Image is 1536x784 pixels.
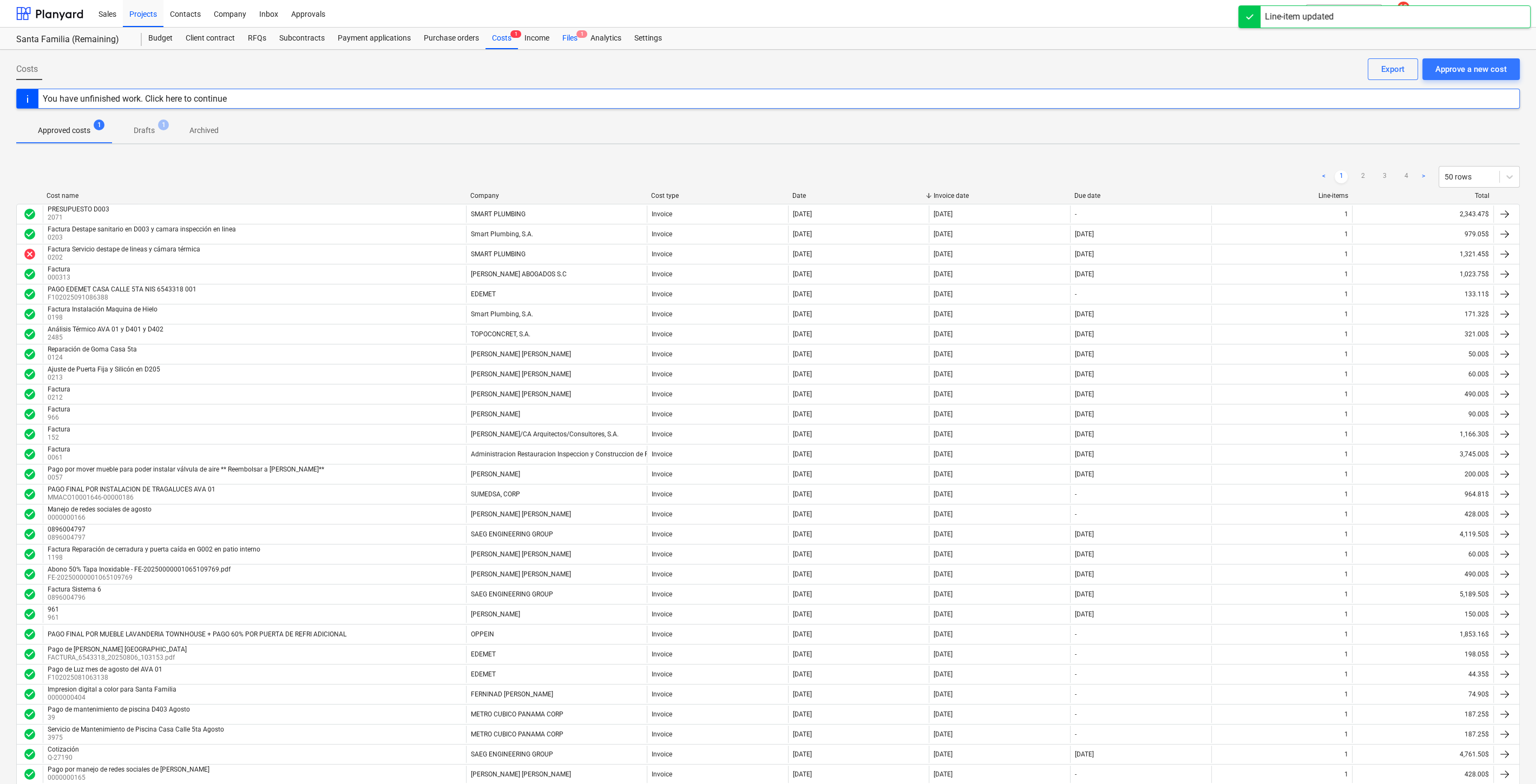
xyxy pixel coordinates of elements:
div: [PERSON_NAME] [471,410,520,418]
div: 1 [1344,370,1348,378]
span: Costs [16,63,38,76]
div: [DATE] [1075,250,1094,258]
div: 1,853.16$ [1352,626,1493,643]
div: 964.81$ [1352,486,1493,503]
div: PRESUPUESTO D003 [48,205,109,213]
div: 1 [1344,430,1348,438]
div: Reparación de Goma Casa 5ta [48,346,137,353]
div: [DATE] [934,590,953,598]
a: Income [518,28,556,49]
div: 1,166.30$ [1352,426,1493,443]
div: Total [1357,192,1489,200]
div: Invoice was approved [23,428,36,441]
div: [DATE] [1075,230,1094,238]
p: 0896004797 [48,533,88,542]
div: 1 [1344,610,1348,618]
div: [DATE] [934,610,953,618]
div: SUMEDSA, CORP [471,490,520,498]
iframe: Chat Widget [1482,732,1536,784]
span: 1 [94,119,104,130]
div: Invoice was approved [23,548,36,561]
div: 44.35$ [1352,666,1493,683]
div: Invoice [652,410,672,418]
div: RFQs [241,28,273,49]
div: Análisis Térmico AVA 01 y D401 y D402 [48,325,163,333]
div: [DATE] [1075,330,1094,338]
span: check_circle [23,208,36,221]
div: Factura [48,265,70,273]
div: 1 [1344,530,1348,538]
div: [DATE] [793,330,812,338]
p: 0203 [48,233,238,242]
p: Archived [189,125,219,136]
div: Invoice was approved [23,348,36,361]
div: 3,745.00$ [1352,446,1493,463]
div: Administracion Restauracion Inspeccion y Construccion de Proy S A [471,450,669,458]
div: Invoice was approved [23,388,36,401]
div: [DATE] [1075,410,1094,418]
p: MMACO10001646-00000186 [48,493,218,502]
span: cancel [23,248,36,261]
div: Invoice was approved [23,308,36,321]
div: 1 [1344,270,1348,278]
span: check_circle [23,428,36,441]
div: [DATE] [1075,350,1094,358]
a: Previous page [1317,170,1330,183]
span: check_circle [23,548,36,561]
div: [DATE] [793,430,812,438]
div: 1,321.45$ [1352,245,1493,263]
span: check_circle [23,268,36,281]
div: - [1075,490,1076,498]
div: Company [470,192,642,200]
div: Cost type [651,192,784,200]
span: check_circle [23,408,36,421]
div: [DATE] [1075,590,1094,598]
div: 1 [1344,330,1348,338]
div: You have unfinished work. Click here to continue [43,94,227,104]
div: 1 [1344,550,1348,558]
p: 0124 [48,353,139,362]
span: check_circle [23,388,36,401]
div: 198.05$ [1352,646,1493,663]
div: [DATE] [1075,570,1094,578]
a: Subcontracts [273,28,331,49]
div: 490.00$ [1352,386,1493,403]
div: Factura [48,446,70,453]
div: 428.00$ [1352,506,1493,523]
div: Smart Plumbing, S.A. [471,310,533,318]
a: Budget [142,28,179,49]
div: [DATE] [793,470,812,478]
div: [DATE] [1075,430,1094,438]
span: check_circle [23,468,36,481]
div: Line-item updated [1265,10,1334,23]
div: [DATE] [1075,470,1094,478]
div: [DATE] [934,290,953,298]
div: Invoice was rejected [23,248,36,261]
div: Invoice was approved [23,408,36,421]
div: Manejo de redes sociales de agosto [48,506,152,513]
div: [DATE] [793,210,812,218]
div: Export [1381,62,1404,76]
p: 000313 [48,273,73,282]
span: 1 [510,30,521,38]
div: Factura [48,406,70,413]
div: Due date [1074,192,1207,200]
button: Export [1368,58,1418,80]
div: Factura [48,426,70,433]
div: Invoice was approved [23,468,36,481]
div: EDEMET [471,290,496,298]
div: 60.00$ [1352,366,1493,383]
div: 60.00$ [1352,546,1493,563]
a: Settings [628,28,668,49]
p: 0202 [48,253,202,262]
div: [DATE] [793,530,812,538]
div: Factura Sistema 6 [48,586,101,593]
div: 1 [1344,410,1348,418]
div: 961 [48,606,59,613]
a: Costs1 [485,28,518,49]
div: Abono 50% Tapa Inoxidable - FE-20250000001065109769.pdf [48,566,231,573]
div: Invoice was approved [23,588,36,601]
div: [DATE] [934,490,953,498]
div: [DATE] [793,610,812,618]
